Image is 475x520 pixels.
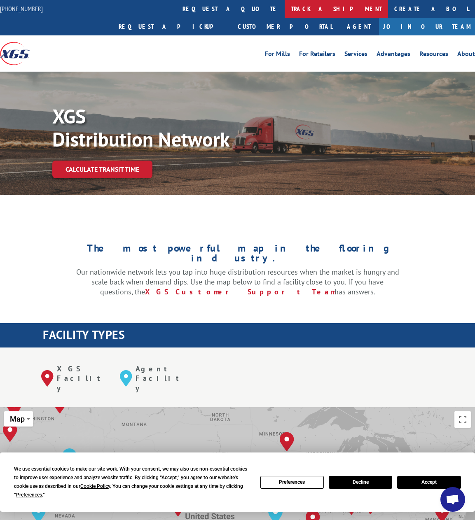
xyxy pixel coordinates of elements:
div: Portland, OR [3,422,17,442]
a: For Retailers [299,51,335,60]
a: For Mills [265,51,290,60]
button: Change map style [4,411,33,427]
h1: The most powerful map in the flooring industry. [76,243,399,267]
span: Cookie Policy [80,483,110,489]
div: We use essential cookies to make our site work. With your consent, we may also use non-essential ... [14,465,250,499]
a: Advantages [377,51,410,60]
a: XGS Customer Support Team [145,287,335,296]
a: Customer Portal [232,18,339,35]
p: Our nationwide network lets you tap into huge distribution resources when the market is hungry an... [76,267,399,296]
p: Agent Facility [136,364,186,393]
span: Preferences [16,492,42,498]
a: Services [344,51,367,60]
p: XGS Distribution Network [52,105,300,151]
p: XGS Facility [57,364,108,393]
a: Open chat [440,487,465,512]
div: Kent, WA [7,398,21,417]
a: Agent [339,18,379,35]
a: Calculate transit time [52,161,152,178]
button: Decline [329,476,392,489]
span: Map [10,415,25,423]
button: Accept [397,476,461,489]
button: Toggle fullscreen view [454,411,471,428]
h1: FACILITY TYPES [43,329,475,345]
a: Resources [419,51,448,60]
div: Boise, ID [62,448,77,468]
div: Minneapolis, MN [280,432,294,452]
a: Join Our Team [379,18,475,35]
a: About [457,51,475,60]
button: Preferences [260,476,324,489]
a: Request a pickup [112,18,232,35]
